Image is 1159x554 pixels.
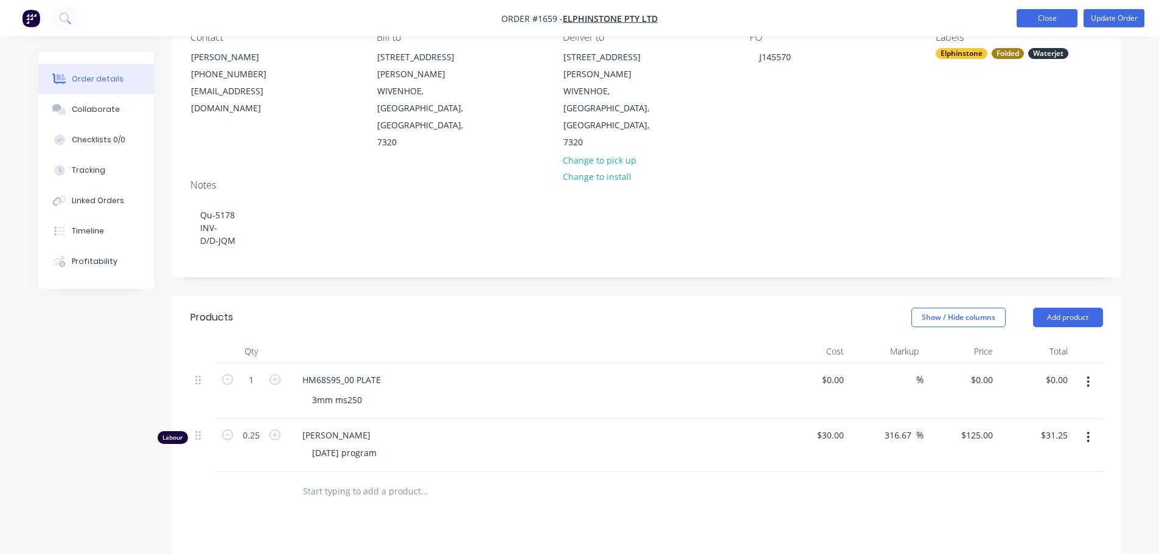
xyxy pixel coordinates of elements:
div: [PHONE_NUMBER] [191,66,292,83]
span: % [916,428,924,442]
div: [STREET_ADDRESS][PERSON_NAME]WIVENHOE, [GEOGRAPHIC_DATA], [GEOGRAPHIC_DATA], 7320 [367,48,489,151]
div: [DATE] program [302,444,386,462]
div: PO [750,32,916,43]
div: WIVENHOE, [GEOGRAPHIC_DATA], [GEOGRAPHIC_DATA], 7320 [377,83,478,151]
div: Folded [992,48,1024,59]
div: HM68595_00 PLATE [293,371,391,389]
div: Labour [158,431,188,444]
div: Qu-5178 INV- D/D-JQM [190,196,1103,259]
div: J145570 [750,48,801,66]
button: Linked Orders [38,185,154,216]
div: Markup [849,339,924,364]
span: [PERSON_NAME] [302,429,770,441]
button: Change to install [556,168,638,185]
span: % [916,373,924,387]
div: [PERSON_NAME] [191,49,292,66]
div: Collaborate [72,104,120,115]
div: [EMAIL_ADDRESS][DOMAIN_NAME] [191,83,292,117]
button: Order details [38,64,154,94]
div: [STREET_ADDRESS][PERSON_NAME] [563,49,664,83]
button: Close [1017,9,1077,27]
div: Elphinstone [936,48,987,59]
button: Show / Hide columns [911,308,1006,327]
input: Start typing to add a product... [302,479,546,504]
div: Profitability [72,256,117,267]
div: Cost [774,339,849,364]
span: Order #1659 - [501,13,563,24]
div: Contact [190,32,357,43]
div: Linked Orders [72,195,124,206]
a: Elphinstone Pty Ltd [563,13,658,24]
div: 3mm ms250 [302,391,372,409]
div: Total [998,339,1073,364]
div: Deliver to [563,32,729,43]
div: Timeline [72,226,104,237]
button: Collaborate [38,94,154,125]
div: Labels [936,32,1102,43]
button: Profitability [38,246,154,277]
div: Qty [215,339,288,364]
button: Tracking [38,155,154,185]
div: Tracking [72,165,105,176]
div: Notes [190,179,1103,191]
button: Change to pick up [556,151,642,168]
div: WIVENHOE, [GEOGRAPHIC_DATA], [GEOGRAPHIC_DATA], 7320 [563,83,664,151]
button: Add product [1033,308,1103,327]
div: Price [924,339,998,364]
div: [STREET_ADDRESS][PERSON_NAME]WIVENHOE, [GEOGRAPHIC_DATA], [GEOGRAPHIC_DATA], 7320 [553,48,675,151]
button: Timeline [38,216,154,246]
div: Products [190,310,233,325]
div: [PERSON_NAME][PHONE_NUMBER][EMAIL_ADDRESS][DOMAIN_NAME] [181,48,302,117]
button: Checklists 0/0 [38,125,154,155]
img: Factory [22,9,40,27]
div: Waterjet [1028,48,1068,59]
div: Bill to [377,32,543,43]
div: Order details [72,74,124,85]
button: Update Order [1084,9,1144,27]
div: Checklists 0/0 [72,134,125,145]
div: [STREET_ADDRESS][PERSON_NAME] [377,49,478,83]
